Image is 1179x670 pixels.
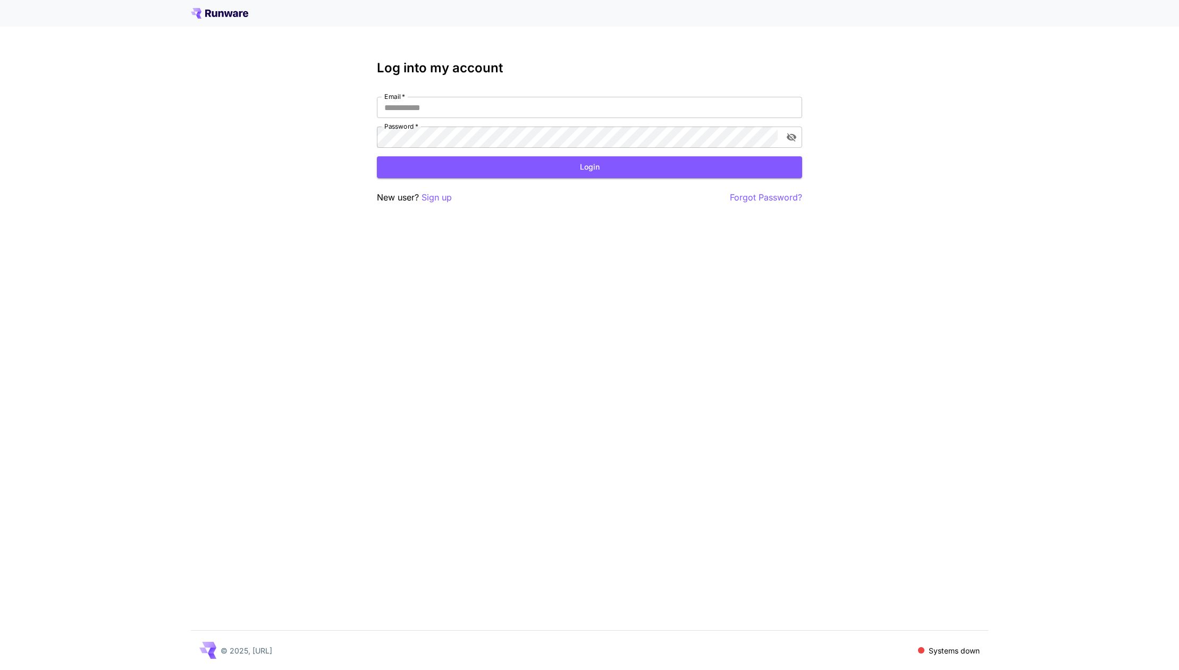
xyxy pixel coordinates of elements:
[730,191,802,204] button: Forgot Password?
[377,61,802,76] h3: Log into my account
[384,122,418,131] label: Password
[384,92,405,101] label: Email
[422,191,452,204] button: Sign up
[377,156,802,178] button: Login
[377,191,452,204] p: New user?
[929,645,980,656] p: Systems down
[221,645,272,656] p: © 2025, [URL]
[782,128,801,147] button: toggle password visibility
